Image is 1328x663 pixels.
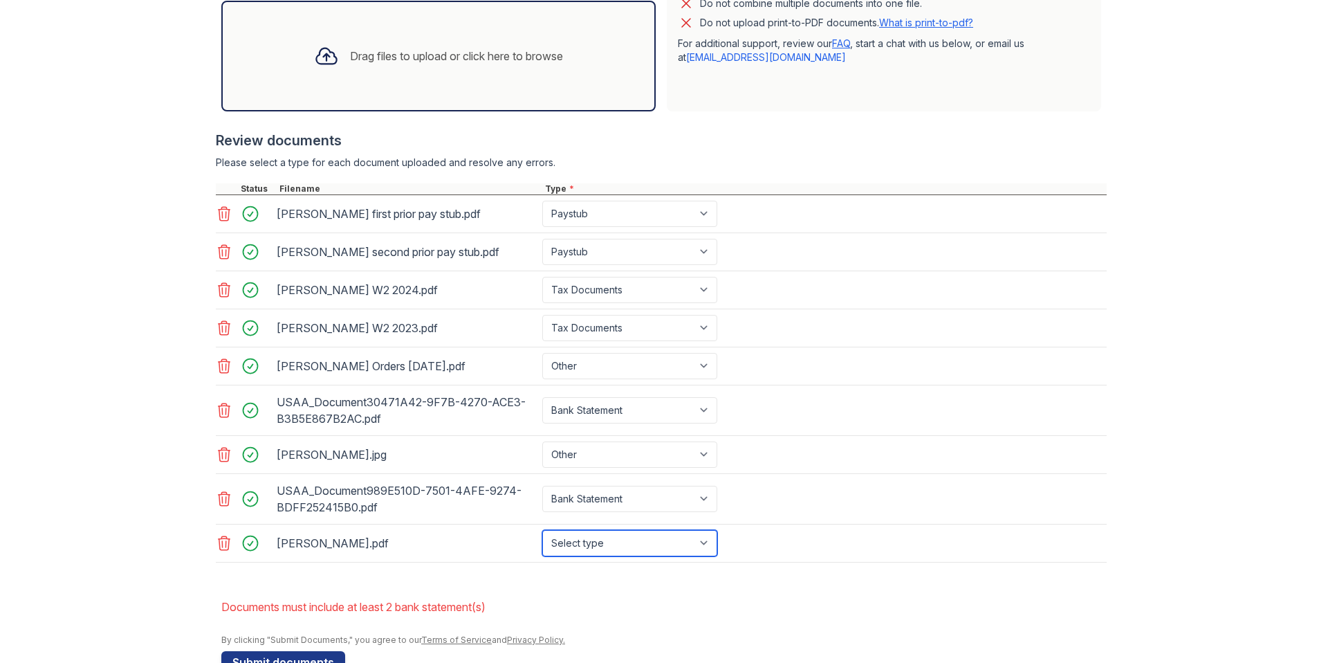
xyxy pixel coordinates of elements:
[277,480,537,518] div: USAA_Document989E510D-7501-4AFE-9274-BDFF252415B0.pdf
[277,532,537,554] div: [PERSON_NAME].pdf
[507,635,565,645] a: Privacy Policy.
[216,156,1107,170] div: Please select a type for each document uploaded and resolve any errors.
[542,183,1107,194] div: Type
[238,183,277,194] div: Status
[277,317,537,339] div: [PERSON_NAME] W2 2023.pdf
[879,17,973,28] a: What is print-to-pdf?
[221,593,1107,621] li: Documents must include at least 2 bank statement(s)
[678,37,1090,64] p: For additional support, review our , start a chat with us below, or email us at
[277,279,537,301] div: [PERSON_NAME] W2 2024.pdf
[277,355,537,377] div: [PERSON_NAME] Orders [DATE].pdf
[277,183,542,194] div: Filename
[221,635,1107,646] div: By clicking "Submit Documents," you agree to our and
[700,16,973,30] p: Do not upload print-to-PDF documents.
[421,635,492,645] a: Terms of Service
[277,203,537,225] div: [PERSON_NAME] first prior pay stub.pdf
[277,241,537,263] div: [PERSON_NAME] second prior pay stub.pdf
[277,444,537,466] div: [PERSON_NAME].jpg
[216,131,1107,150] div: Review documents
[686,51,846,63] a: [EMAIL_ADDRESS][DOMAIN_NAME]
[832,37,850,49] a: FAQ
[277,391,537,430] div: USAA_Document30471A42-9F7B-4270-ACE3-B3B5E867B2AC.pdf
[350,48,563,64] div: Drag files to upload or click here to browse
